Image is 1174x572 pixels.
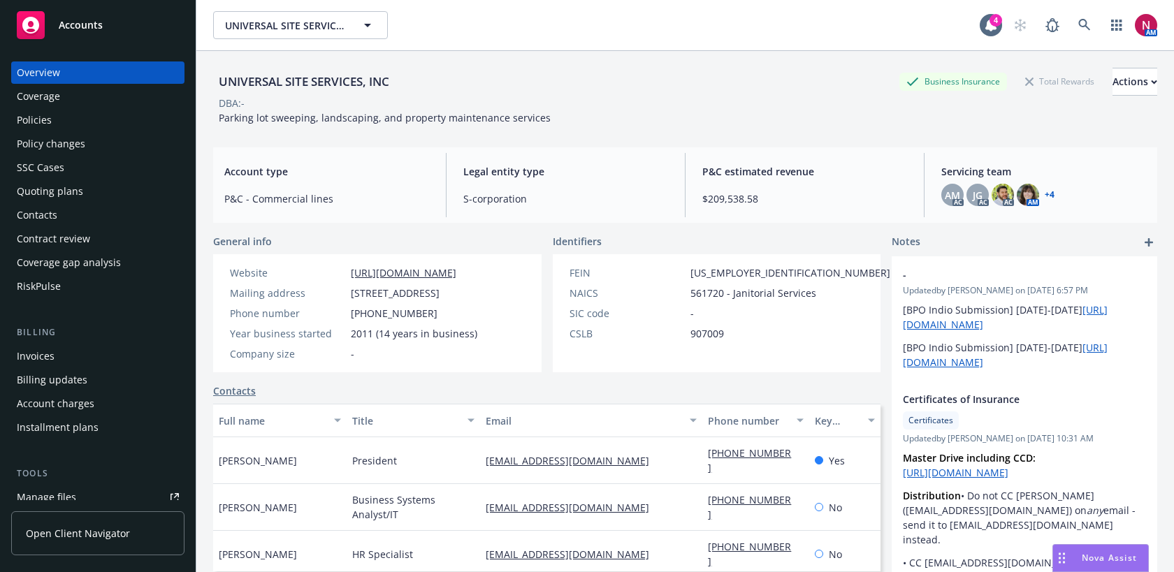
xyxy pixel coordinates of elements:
button: Nova Assist [1052,544,1149,572]
a: Account charges [11,393,184,415]
span: Legal entity type [463,164,668,179]
div: Business Insurance [899,73,1007,90]
span: Nova Assist [1082,552,1137,564]
span: Account type [224,164,429,179]
div: Account charges [17,393,94,415]
span: Servicing team [941,164,1146,179]
div: Year business started [230,326,345,341]
div: Tools [11,467,184,481]
div: 4 [990,14,1002,27]
a: Start snowing [1006,11,1034,39]
div: UNIVERSAL SITE SERVICES, INC [213,73,395,91]
span: Open Client Navigator [26,526,130,541]
a: Quoting plans [11,180,184,203]
a: Search [1071,11,1099,39]
span: HR Specialist [352,547,413,562]
div: Policies [17,109,52,131]
div: Company size [230,346,345,361]
span: Updated by [PERSON_NAME] on [DATE] 10:31 AM [903,432,1146,445]
a: Coverage [11,85,184,108]
a: Manage files [11,486,184,508]
span: President [352,453,397,468]
div: FEIN [570,265,685,280]
div: SIC code [570,306,685,321]
a: [EMAIL_ADDRESS][DOMAIN_NAME] [486,501,660,514]
a: Policies [11,109,184,131]
a: Coverage gap analysis [11,251,184,274]
span: [PHONE_NUMBER] [351,306,437,321]
a: [PHONE_NUMBER] [708,446,791,474]
span: Certificates [908,414,953,427]
div: Website [230,265,345,280]
a: [PHONE_NUMBER] [708,540,791,568]
span: JG [973,188,983,203]
span: [US_EMPLOYER_IDENTIFICATION_NUMBER] [690,265,890,280]
a: Invoices [11,345,184,367]
strong: Distribution [903,489,961,502]
span: S-corporation [463,191,668,206]
button: Actions [1113,68,1157,96]
div: RiskPulse [17,275,61,298]
a: Billing updates [11,369,184,391]
span: [STREET_ADDRESS] [351,286,440,300]
div: Coverage gap analysis [17,251,121,274]
span: P&C estimated revenue [702,164,907,179]
a: SSC Cases [11,156,184,179]
div: SSC Cases [17,156,64,179]
a: [EMAIL_ADDRESS][DOMAIN_NAME] [486,548,660,561]
span: Notes [892,234,920,251]
span: [PERSON_NAME] [219,453,297,468]
a: +4 [1045,191,1055,199]
a: Contract review [11,228,184,250]
div: Policy changes [17,133,85,155]
span: Updated by [PERSON_NAME] on [DATE] 6:57 PM [903,284,1146,297]
div: Full name [219,413,326,428]
img: photo [992,184,1014,206]
a: Report a Bug [1038,11,1066,39]
span: Parking lot sweeping, landscaping, and property maintenance services [219,111,551,124]
a: Policy changes [11,133,184,155]
div: Contract review [17,228,90,250]
div: Drag to move [1053,545,1071,571]
p: [BPO Indio Submission] [DATE]-[DATE] [903,302,1146,332]
span: - [903,267,1110,282]
div: Title [352,413,459,428]
button: Phone number [702,404,809,437]
span: [PERSON_NAME] [219,547,297,562]
a: [URL][DOMAIN_NAME] [903,466,1008,479]
span: Yes [829,453,845,468]
p: • Do not CC [PERSON_NAME] ([EMAIL_ADDRESS][DOMAIN_NAME]) on email - send it to [EMAIL_ADDRESS][DO... [903,488,1146,547]
div: Phone number [230,306,345,321]
span: 2011 (14 years in business) [351,326,477,341]
div: Overview [17,61,60,84]
span: $209,538.58 [702,191,907,206]
a: [URL][DOMAIN_NAME] [351,266,456,279]
div: CSLB [570,326,685,341]
span: Accounts [59,20,103,31]
p: [BPO Indio Submission] [DATE]-[DATE] [903,340,1146,369]
div: Installment plans [17,416,99,439]
span: General info [213,234,272,249]
a: [PHONE_NUMBER] [708,493,791,521]
span: Business Systems Analyst/IT [352,492,474,522]
div: Key contact [815,413,860,428]
span: UNIVERSAL SITE SERVICES, INC [225,18,346,33]
div: NAICS [570,286,685,300]
div: Actions [1113,68,1157,95]
span: AM [945,188,960,203]
span: P&C - Commercial lines [224,191,429,206]
span: - [351,346,354,361]
div: -Updatedby [PERSON_NAME] on [DATE] 6:57 PM[BPO Indio Submission] [DATE]-[DATE][URL][DOMAIN_NAME][... [892,256,1157,381]
span: Identifiers [553,234,602,249]
span: Certificates of Insurance [903,392,1110,406]
span: [PERSON_NAME] [219,500,297,515]
span: 907009 [690,326,724,341]
div: Billing [11,325,184,339]
strong: Master Drive including CCD: [903,451,1036,464]
span: No [829,547,842,562]
a: [EMAIL_ADDRESS][DOMAIN_NAME] [486,454,660,467]
span: - [690,306,694,321]
div: Billing updates [17,369,87,391]
button: Full name [213,404,347,437]
div: Invoices [17,345,55,367]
